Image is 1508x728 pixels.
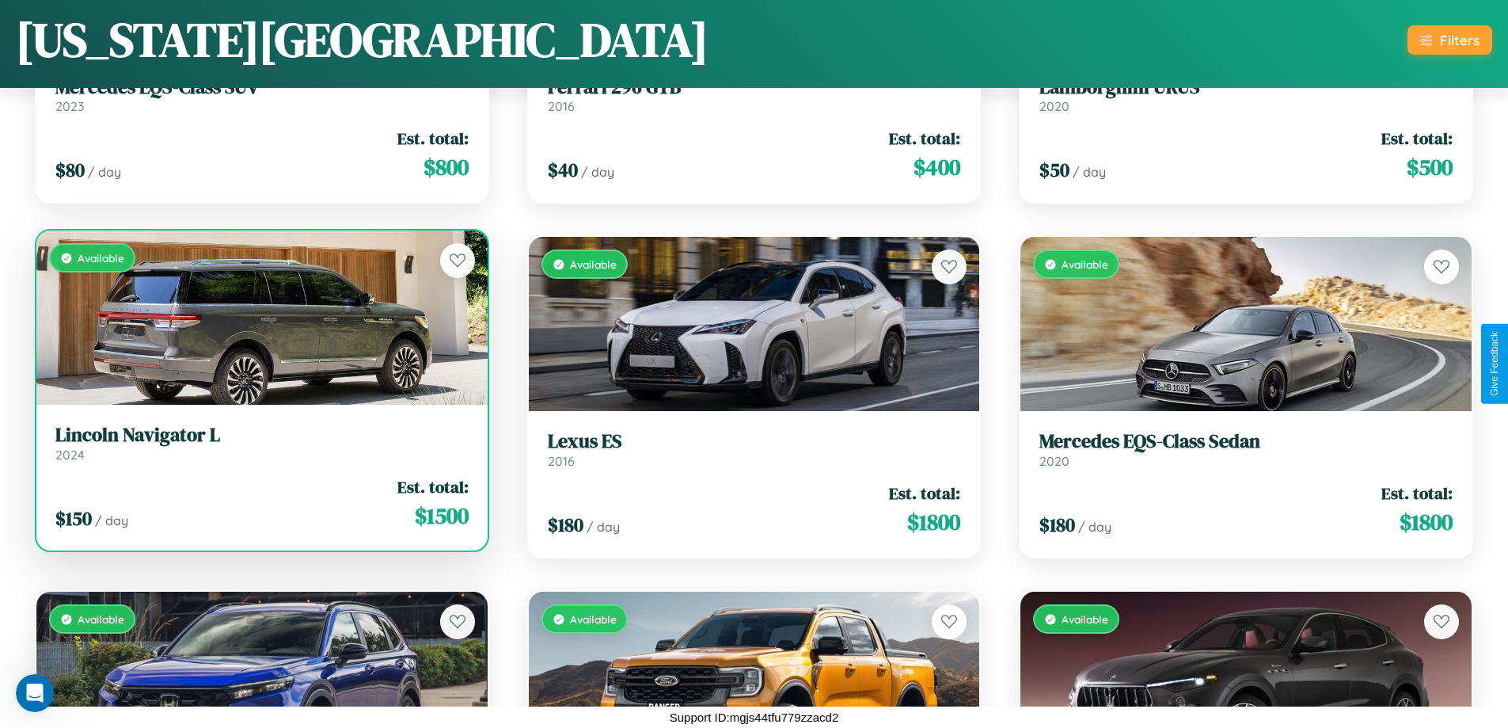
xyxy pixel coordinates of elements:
[914,151,960,183] span: $ 400
[1039,430,1453,453] h3: Mercedes EQS-Class Sedan
[1400,506,1453,538] span: $ 1800
[1039,430,1453,469] a: Mercedes EQS-Class Sedan2020
[397,475,469,498] span: Est. total:
[670,707,838,728] p: Support ID: mgjs44tfu779zzacd2
[16,674,54,712] iframe: Intercom live chat
[581,164,614,180] span: / day
[1039,512,1075,538] span: $ 180
[1039,157,1069,183] span: $ 50
[548,453,575,469] span: 2016
[1440,32,1480,48] div: Filters
[889,482,960,505] span: Est. total:
[1381,127,1453,150] span: Est. total:
[587,519,620,535] span: / day
[1489,332,1500,396] div: Give Feedback
[78,251,124,265] span: Available
[55,98,84,114] span: 2023
[55,424,469,447] h3: Lincoln Navigator L
[55,424,469,463] a: Lincoln Navigator L2024
[55,447,85,463] span: 2024
[1039,76,1453,115] a: Lamborghini URUS2020
[570,257,617,271] span: Available
[1078,519,1111,535] span: / day
[16,7,708,72] h1: [US_STATE][GEOGRAPHIC_DATA]
[1407,151,1453,183] span: $ 500
[548,76,961,115] a: Ferrari 296 GTB2016
[548,512,583,538] span: $ 180
[1407,25,1492,55] button: Filters
[889,127,960,150] span: Est. total:
[1039,453,1069,469] span: 2020
[55,76,469,115] a: Mercedes EQS-Class SUV2023
[907,506,960,538] span: $ 1800
[78,612,124,626] span: Available
[1039,98,1069,114] span: 2020
[88,164,121,180] span: / day
[397,127,469,150] span: Est. total:
[548,430,961,469] a: Lexus ES2016
[548,98,575,114] span: 2016
[548,157,578,183] span: $ 40
[548,430,961,453] h3: Lexus ES
[1073,164,1106,180] span: / day
[1062,257,1108,271] span: Available
[95,513,128,528] span: / day
[1062,612,1108,626] span: Available
[415,500,469,532] span: $ 1500
[1381,482,1453,505] span: Est. total:
[570,612,617,626] span: Available
[424,151,469,183] span: $ 800
[55,157,85,183] span: $ 80
[55,505,92,532] span: $ 150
